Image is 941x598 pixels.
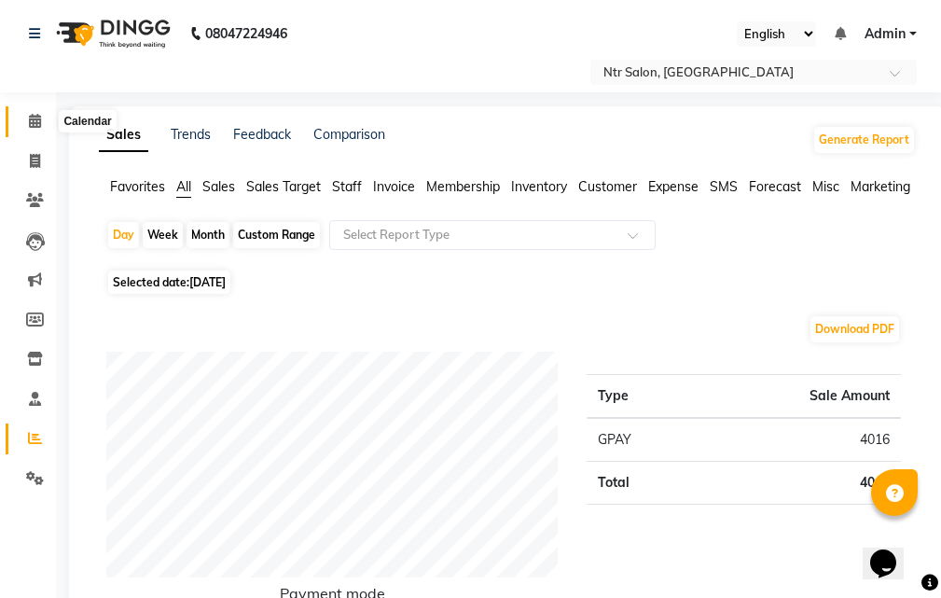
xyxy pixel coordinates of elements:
span: Admin [865,24,906,44]
td: 4016 [698,462,901,505]
th: Sale Amount [698,375,901,419]
iframe: chat widget [863,523,922,579]
a: Feedback [233,126,291,143]
div: Calendar [59,110,116,132]
span: Sales [202,178,235,195]
span: Staff [332,178,362,195]
button: Download PDF [810,316,899,342]
a: Comparison [313,126,385,143]
span: Forecast [749,178,801,195]
span: Misc [812,178,839,195]
span: Inventory [511,178,567,195]
a: Trends [171,126,211,143]
span: SMS [710,178,738,195]
span: Favorites [110,178,165,195]
th: Type [587,375,698,419]
span: [DATE] [189,275,226,289]
span: All [176,178,191,195]
div: Day [108,222,139,248]
td: GPAY [587,418,698,462]
span: Expense [648,178,699,195]
span: Marketing [851,178,910,195]
td: 4016 [698,418,901,462]
td: Total [587,462,698,505]
div: Custom Range [233,222,320,248]
span: Customer [578,178,637,195]
div: Week [143,222,183,248]
img: logo [48,7,175,60]
span: Selected date: [108,271,230,294]
div: Month [187,222,229,248]
span: Membership [426,178,500,195]
b: 08047224946 [205,7,287,60]
span: Invoice [373,178,415,195]
button: Generate Report [814,127,914,153]
span: Sales Target [246,178,321,195]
